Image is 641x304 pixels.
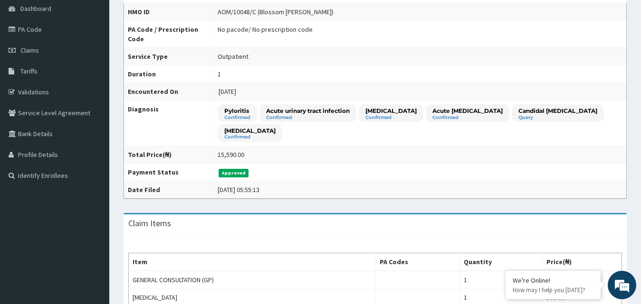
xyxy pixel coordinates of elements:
[266,107,350,115] p: Acute urinary tract infection
[266,115,350,120] small: Confirmed
[365,107,417,115] p: [MEDICAL_DATA]
[459,271,542,289] td: 1
[518,115,597,120] small: Query
[513,286,593,294] p: How may I help you today?
[218,185,259,194] div: [DATE] 05:55:13
[129,253,376,271] th: Item
[365,115,417,120] small: Confirmed
[124,3,214,21] th: HMO ID
[219,87,236,96] span: [DATE]
[124,146,214,164] th: Total Price(₦)
[124,164,214,181] th: Payment Status
[224,115,250,120] small: Confirmed
[542,253,622,271] th: Price(₦)
[224,107,250,115] p: Pyloritis
[513,276,593,285] div: We're Online!
[124,181,214,199] th: Date Filed
[432,107,503,115] p: Acute [MEDICAL_DATA]
[218,7,334,17] div: AOM/10048/C (Blossom [PERSON_NAME])
[218,150,244,159] div: 15,590.00
[218,69,221,79] div: 1
[224,127,276,135] p: [MEDICAL_DATA]
[124,65,214,83] th: Duration
[128,219,171,228] h3: Claim Items
[218,52,249,61] div: Outpatient
[518,107,597,115] p: Candidal [MEDICAL_DATA]
[20,4,51,13] span: Dashboard
[5,203,181,236] textarea: Type your message and hit 'Enter'
[218,25,313,34] div: No pacode / No prescription code
[219,169,249,177] span: Approved
[459,253,542,271] th: Quantity
[376,253,459,271] th: PA Codes
[432,115,503,120] small: Confirmed
[156,5,179,28] div: Minimize live chat window
[18,47,38,71] img: d_794563401_company_1708531726252_794563401
[55,92,131,187] span: We're online!
[124,21,214,48] th: PA Code / Prescription Code
[224,135,276,139] small: Confirmed
[124,83,214,101] th: Encountered On
[129,271,376,289] td: GENERAL CONSULTATION (GP)
[20,67,38,75] span: Tariffs
[124,101,214,146] th: Diagnosis
[49,53,160,65] div: Chat with us now
[124,48,214,65] th: Service Type
[20,46,39,55] span: Claims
